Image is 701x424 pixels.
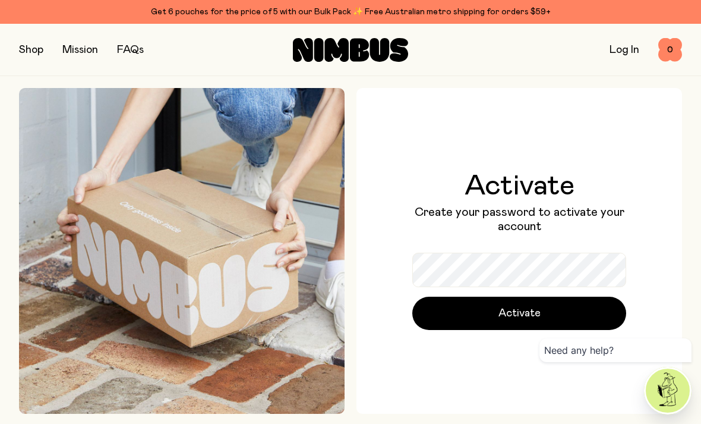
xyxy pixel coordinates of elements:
a: FAQs [117,45,144,55]
span: Activate [498,305,541,322]
a: Mission [62,45,98,55]
button: 0 [658,38,682,62]
h1: Activate [412,172,626,200]
p: Create your password to activate your account [412,205,626,234]
a: Log In [610,45,639,55]
div: Need any help? [539,338,691,362]
img: Picking up Nimbus mailer from doorstep [19,88,345,414]
div: Get 6 pouches for the price of 5 with our Bulk Pack ✨ Free Australian metro shipping for orders $59+ [19,5,682,19]
button: Activate [412,297,626,330]
img: agent [646,369,690,413]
